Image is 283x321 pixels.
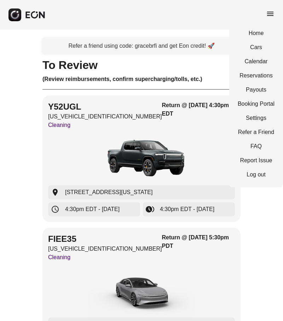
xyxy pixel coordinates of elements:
[51,188,59,197] span: location_on
[48,245,162,253] p: [US_VEHICLE_IDENTIFICATION_NUMBER]
[162,101,235,118] h3: Return @ [DATE] 4:30pm EDT
[238,128,275,136] a: Refer a Friend
[162,233,235,250] h3: Return @ [DATE] 5:30pm PDT
[65,205,120,214] span: 4:30pm EDT - [DATE]
[238,29,275,37] a: Home
[160,205,214,214] span: 4:30pm EDT - [DATE]
[238,114,275,122] a: Settings
[88,264,195,317] img: car
[238,71,275,80] a: Reservations
[266,10,275,18] span: menu
[238,142,275,151] a: FAQ
[238,43,275,52] a: Cars
[42,38,241,54] a: Refer a friend using code: gracebrfi and get Eon credit! 🚀
[238,86,275,94] a: Payouts
[48,253,162,262] p: Cleaning
[42,61,241,69] h1: To Review
[48,121,162,129] p: Cleaning
[238,100,275,108] a: Booking Portal
[42,75,241,83] h3: (Review reimbursements, confirm supercharging/tolls, etc.)
[48,233,162,245] h2: FIEE35
[88,132,195,185] img: car
[238,156,275,165] a: Report Issue
[48,112,162,121] p: [US_VEHICLE_IDENTIFICATION_NUMBER]
[238,170,275,179] a: Log out
[238,57,275,66] a: Calendar
[65,188,152,197] span: [STREET_ADDRESS][US_STATE]
[42,95,241,222] button: Y52UGL[US_VEHICLE_IDENTIFICATION_NUMBER]CleaningReturn @ [DATE] 4:30pm EDTcar[STREET_ADDRESS][US_...
[48,101,162,112] h2: Y52UGL
[51,205,59,214] span: schedule
[146,205,154,214] span: browse_gallery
